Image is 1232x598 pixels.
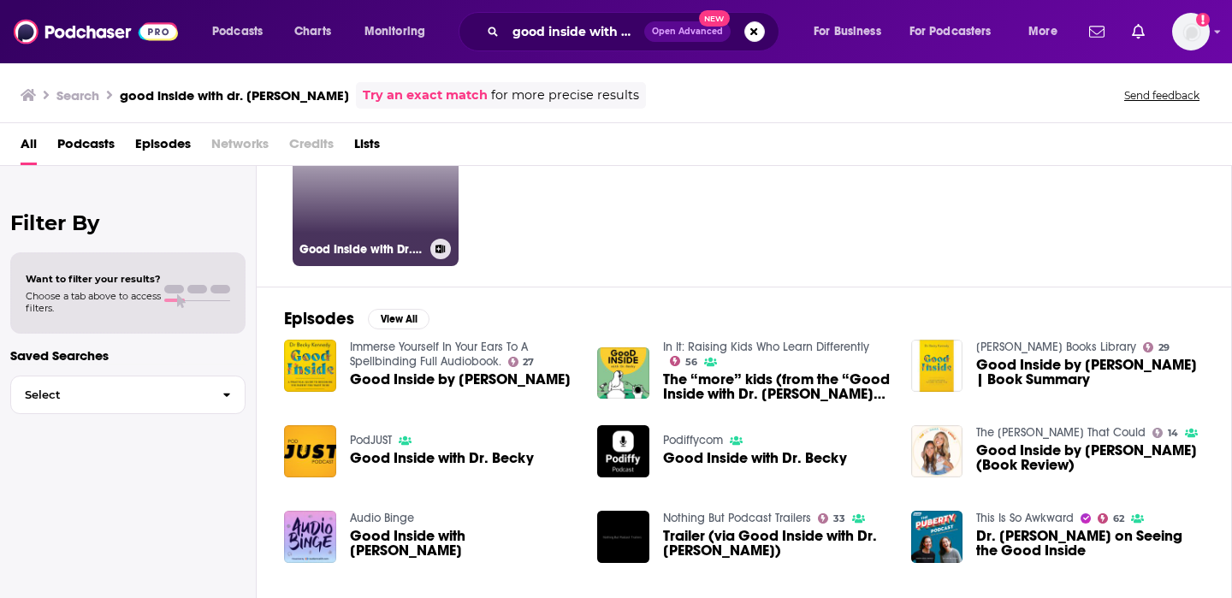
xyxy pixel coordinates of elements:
[299,242,423,257] h3: Good Inside with Dr. Becky
[699,10,730,27] span: New
[120,87,349,104] h3: good inside with dr. [PERSON_NAME]
[475,12,796,51] div: Search podcasts, credits, & more...
[976,443,1204,472] span: Good Inside by [PERSON_NAME] (Book Review)
[663,372,891,401] span: The “more” kids (from the “Good Inside with Dr. [PERSON_NAME]” podcast)
[976,529,1204,558] a: Dr. Becky on Seeing the Good Inside
[284,308,354,329] h2: Episodes
[976,358,1204,387] a: Good Inside by Dr. Becky Kennedy | Book Summary
[350,372,571,387] a: Good Inside by Dr Becky Kennedy
[663,529,891,558] a: Trailer (via Good Inside with Dr. Becky)
[289,130,334,165] span: Credits
[21,130,37,165] a: All
[911,425,963,477] img: Good Inside by Dr. Becky Kennedy (Book Review)
[212,20,263,44] span: Podcasts
[976,529,1204,558] span: Dr. [PERSON_NAME] on Seeing the Good Inside
[976,340,1136,354] a: Ramis Books Library
[663,372,891,401] a: The “more” kids (from the “Good Inside with Dr. Becky” podcast)
[1098,513,1124,524] a: 62
[663,529,891,558] span: Trailer (via Good Inside with Dr. [PERSON_NAME])
[597,347,649,400] img: The “more” kids (from the “Good Inside with Dr. Becky” podcast)
[491,86,639,105] span: for more precise results
[976,425,1146,440] a: The Lil Mama That Could
[644,21,731,42] button: Open AdvancedNew
[57,130,115,165] a: Podcasts
[652,27,723,36] span: Open Advanced
[293,100,459,266] a: 78Good Inside with Dr. Becky
[26,290,161,314] span: Choose a tab above to access filters.
[10,210,246,235] h2: Filter By
[352,18,447,45] button: open menu
[354,130,380,165] a: Lists
[663,451,847,465] a: Good Inside with Dr. Becky
[1028,20,1057,44] span: More
[976,358,1204,387] span: Good Inside by [PERSON_NAME] | Book Summary
[1125,17,1152,46] a: Show notifications dropdown
[350,529,577,558] span: Good Inside with [PERSON_NAME]
[283,18,341,45] a: Charts
[508,357,535,367] a: 27
[350,372,571,387] span: Good Inside by [PERSON_NAME]
[670,356,697,366] a: 56
[200,18,285,45] button: open menu
[350,511,414,525] a: Audio Binge
[1119,88,1205,103] button: Send feedback
[1082,17,1111,46] a: Show notifications dropdown
[663,340,869,354] a: In It: Raising Kids Who Learn Differently
[284,511,336,563] img: Good Inside with Dr. Becky Kennedy
[911,340,963,392] img: Good Inside by Dr. Becky Kennedy | Book Summary
[284,425,336,477] img: Good Inside with Dr. Becky
[350,340,528,369] a: Immerse Yourself In Your Ears To A Spellbinding Full Audiobook.
[1172,13,1210,50] span: Logged in as sophiak
[1168,429,1178,437] span: 14
[898,18,1016,45] button: open menu
[1016,18,1079,45] button: open menu
[1113,515,1124,523] span: 62
[211,130,269,165] span: Networks
[1152,428,1178,438] a: 14
[11,389,209,400] span: Select
[14,15,178,48] img: Podchaser - Follow, Share and Rate Podcasts
[1143,342,1170,352] a: 29
[1196,13,1210,27] svg: Add a profile image
[284,308,429,329] a: EpisodesView All
[597,425,649,477] img: Good Inside with Dr. Becky
[135,130,191,165] a: Episodes
[56,87,99,104] h3: Search
[663,433,723,447] a: Podiffycom
[350,433,392,447] a: PodJUST
[10,347,246,364] p: Saved Searches
[350,451,534,465] a: Good Inside with Dr. Becky
[818,513,845,524] a: 33
[802,18,903,45] button: open menu
[911,511,963,563] img: Dr. Becky on Seeing the Good Inside
[10,376,246,414] button: Select
[1158,344,1170,352] span: 29
[1172,13,1210,50] button: Show profile menu
[368,309,429,329] button: View All
[597,511,649,563] img: Trailer (via Good Inside with Dr. Becky)
[363,86,488,105] a: Try an exact match
[976,443,1204,472] a: Good Inside by Dr. Becky Kennedy (Book Review)
[506,18,644,45] input: Search podcasts, credits, & more...
[909,20,992,44] span: For Podcasters
[1172,13,1210,50] img: User Profile
[523,358,534,366] span: 27
[294,20,331,44] span: Charts
[284,340,336,392] img: Good Inside by Dr Becky Kennedy
[833,515,845,523] span: 33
